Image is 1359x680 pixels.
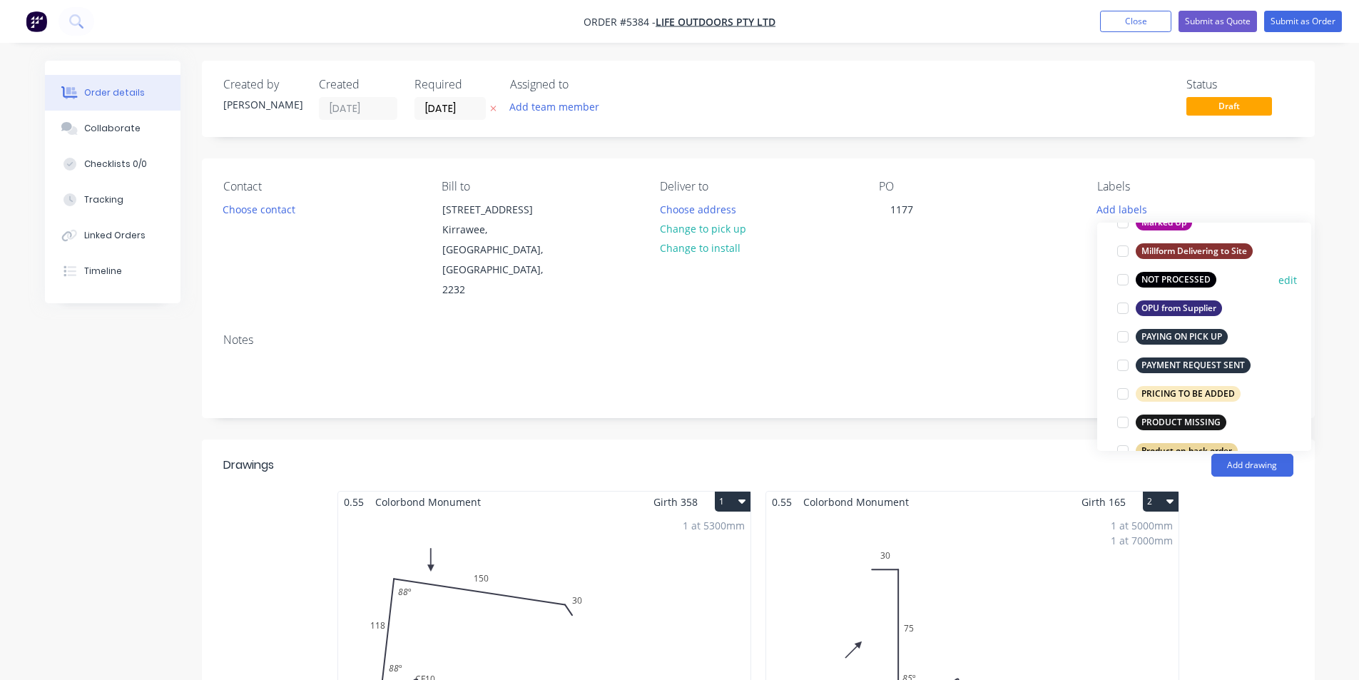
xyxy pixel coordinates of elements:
span: Order #5384 - [584,15,656,29]
button: Choose address [652,199,743,218]
button: Collaborate [45,111,180,146]
div: Linked Orders [84,229,146,242]
div: Collaborate [84,122,141,135]
div: Status [1186,78,1293,91]
div: Bill to [442,180,637,193]
button: 2 [1143,492,1179,512]
div: Tracking [84,193,123,206]
span: Colorbond Monument [370,492,487,512]
span: Girth 358 [653,492,698,512]
button: Add drawing [1211,454,1293,477]
div: [STREET_ADDRESS] [442,200,561,220]
button: Submit as Quote [1179,11,1257,32]
div: 1 at 7000mm [1111,533,1173,548]
button: PAYMENT REQUEST SENT [1111,355,1256,375]
div: Timeline [84,265,122,278]
div: Assigned to [510,78,653,91]
button: OPU from Supplier [1111,298,1228,318]
button: Submit as Order [1264,11,1342,32]
button: Add labels [1089,199,1155,218]
div: Required [414,78,493,91]
button: Add team member [502,97,606,116]
div: PRICING TO BE ADDED [1136,386,1241,402]
span: Girth 165 [1081,492,1126,512]
div: NOT PROCESSED [1136,272,1216,288]
div: 1 at 5300mm [683,518,745,533]
button: edit [1278,273,1297,288]
div: Drawings [223,457,274,474]
div: [PERSON_NAME] [223,97,302,112]
div: Created [319,78,397,91]
span: Colorbond Monument [798,492,915,512]
button: Linked Orders [45,218,180,253]
div: Notes [223,333,1293,347]
div: 1177 [879,199,925,220]
div: Created by [223,78,302,91]
span: 0.55 [338,492,370,512]
button: NOT PROCESSED [1111,270,1222,290]
a: Life Outdoors Pty Ltd [656,15,775,29]
button: Choose contact [215,199,302,218]
div: OPU from Supplier [1136,300,1222,316]
span: 0.55 [766,492,798,512]
div: Contact [223,180,419,193]
button: Timeline [45,253,180,289]
button: PRODUCT MISSING [1111,412,1232,432]
div: PRODUCT MISSING [1136,415,1226,430]
button: 1 [715,492,750,512]
div: PO [879,180,1074,193]
div: [STREET_ADDRESS]Kirrawee, [GEOGRAPHIC_DATA], [GEOGRAPHIC_DATA], 2232 [430,199,573,300]
div: Millform Delivering to Site [1136,243,1253,259]
button: Tracking [45,182,180,218]
button: Checklists 0/0 [45,146,180,182]
div: 1 at 5000mm [1111,518,1173,533]
button: Marked Up [1111,213,1198,233]
div: PAYING ON PICK UP [1136,329,1228,345]
div: Product on back order [1136,443,1238,459]
button: Product on back order [1111,441,1243,461]
div: Checklists 0/0 [84,158,147,171]
button: Change to install [652,238,748,258]
button: Add team member [510,97,607,116]
div: PAYMENT REQUEST SENT [1136,357,1251,373]
img: Factory [26,11,47,32]
div: Marked Up [1136,215,1192,230]
button: Order details [45,75,180,111]
span: Draft [1186,97,1272,115]
div: Labels [1097,180,1293,193]
button: PAYING ON PICK UP [1111,327,1233,347]
div: Order details [84,86,145,99]
div: Kirrawee, [GEOGRAPHIC_DATA], [GEOGRAPHIC_DATA], 2232 [442,220,561,300]
button: Change to pick up [652,219,753,238]
div: Deliver to [660,180,855,193]
button: Millform Delivering to Site [1111,241,1258,261]
button: PRICING TO BE ADDED [1111,384,1246,404]
button: Close [1100,11,1171,32]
